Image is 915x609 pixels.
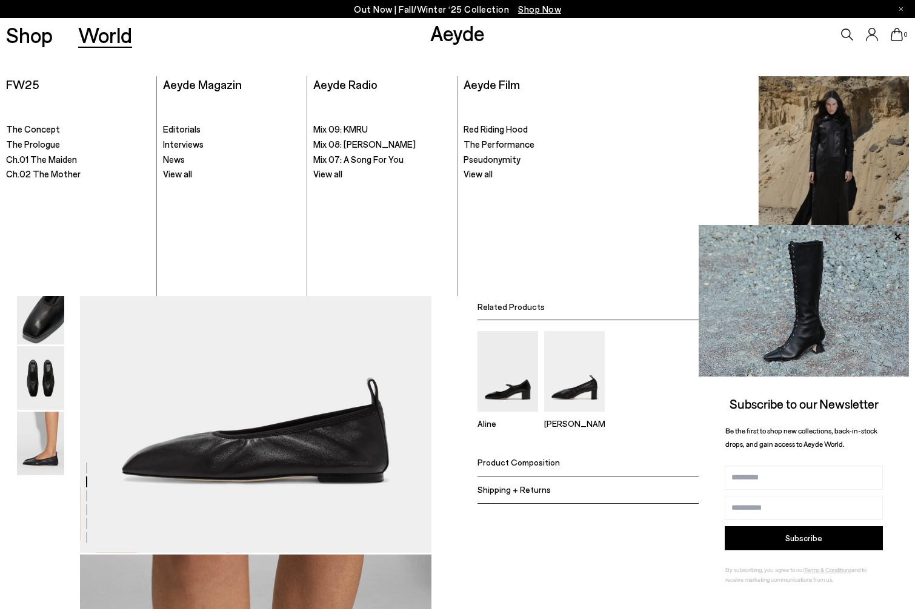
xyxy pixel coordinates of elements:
[804,566,851,573] a: Terms & Conditions
[725,526,883,550] button: Subscribe
[464,154,601,166] a: Pseudonymity
[6,168,150,180] a: Ch.02 The Mother
[464,123,601,136] a: Red Riding Hood
[313,77,378,91] a: Aeyde Radio
[17,346,64,410] img: Nomi Ruched Flats - Image 5
[6,24,53,45] a: Shop
[518,4,561,15] span: Navigate to /collections/new-in
[6,154,150,166] a: Ch.01 The Maiden
[6,154,77,165] span: Ch.01 The Maiden
[725,426,877,449] span: Be the first to shop new collections, back-in-stock drops, and gain access to Aeyde World.
[6,123,60,134] span: The Concept
[477,301,545,312] span: Related Products
[891,28,903,41] a: 0
[6,77,39,91] a: FW25
[163,139,204,150] span: Interviews
[313,139,416,150] span: Mix 08: [PERSON_NAME]
[725,566,804,573] span: By subscribing, you agree to our
[313,123,450,136] a: Mix 09: KMRU
[163,123,300,136] a: Editorials
[477,418,538,429] p: Aline
[313,168,450,180] a: View all
[163,139,300,151] a: Interviews
[17,281,64,344] img: Nomi Ruched Flats - Image 4
[313,154,450,166] a: Mix 07: A Song For You
[6,123,150,136] a: The Concept
[313,154,404,165] span: Mix 07: A Song For You
[759,76,908,289] a: Aeyde Magazin
[354,2,561,17] p: Out Now | Fall/Winter ‘25 Collection
[903,31,909,38] span: 0
[6,139,150,151] a: The Prologue
[78,24,132,45] a: World
[17,412,64,475] img: Nomi Ruched Flats - Image 6
[477,331,538,412] img: Aline Leather Mary-Jane Pumps
[464,139,534,150] span: The Performance
[544,331,605,412] img: Narissa Ruched Pumps
[464,168,493,179] span: View all
[464,168,601,180] a: View all
[430,20,485,45] a: Aeyde
[759,76,908,289] img: ROCHE_PS25_D1_Danielle04_1_5ad3d6fc-07e8-4236-8cdd-f10241b30207_900x.jpg
[163,154,300,166] a: News
[477,484,551,495] span: Shipping + Returns
[477,457,560,467] span: Product Composition
[163,123,201,134] span: Editorials
[544,418,605,429] p: [PERSON_NAME]
[163,77,242,91] a: Aeyde Magazin
[163,168,300,180] a: View all
[464,123,528,134] span: Red Riding Hood
[544,403,605,429] a: Narissa Ruched Pumps [PERSON_NAME]
[313,123,368,134] span: Mix 09: KMRU
[699,225,909,377] img: 2a6287a1333c9a56320fd6e7b3c4a9a9.jpg
[464,154,521,165] span: Pseudonymity
[477,403,538,429] a: Aline Leather Mary-Jane Pumps Aline
[313,139,450,151] a: Mix 08: [PERSON_NAME]
[163,154,185,165] span: News
[313,168,342,179] span: View all
[730,396,879,411] span: Subscribe to our Newsletter
[464,77,520,91] a: Aeyde Film
[6,168,81,179] span: Ch.02 The Mother
[464,139,601,151] a: The Performance
[163,168,192,179] span: View all
[6,139,60,150] span: The Prologue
